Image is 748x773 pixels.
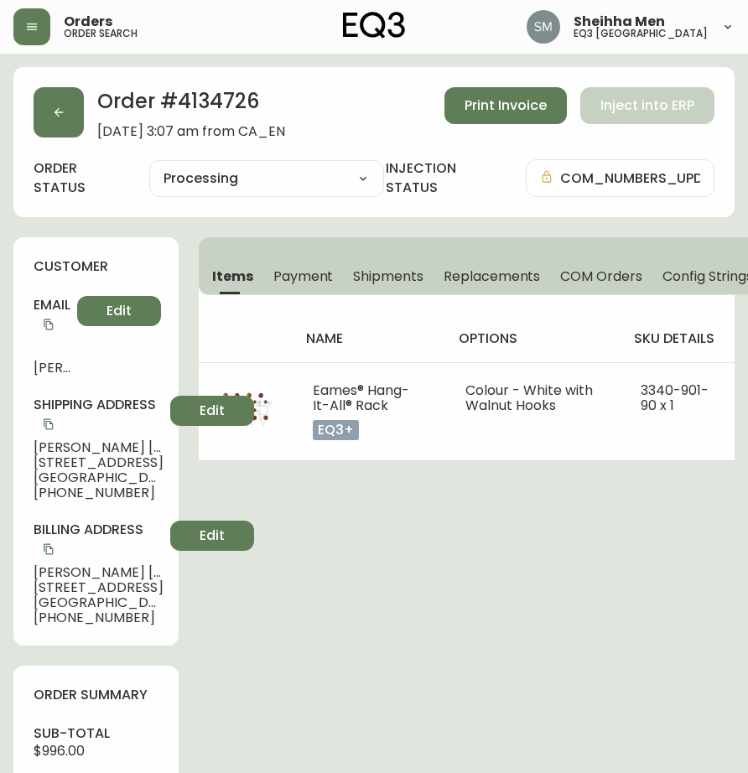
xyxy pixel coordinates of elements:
[34,396,164,433] h4: Shipping Address
[200,527,225,545] span: Edit
[34,741,85,760] span: $996.00
[64,29,138,39] h5: order search
[574,15,665,29] span: Sheihha Men
[313,420,359,440] p: eq3+
[465,96,547,115] span: Print Invoice
[34,159,122,197] label: order status
[34,470,164,485] span: [GEOGRAPHIC_DATA] , ON , K1Y 1P8 , CA
[170,521,254,551] button: Edit
[34,580,164,595] span: [STREET_ADDRESS]
[40,316,57,333] button: copy
[353,267,423,285] span: Shipments
[34,296,70,334] h4: Email
[306,329,432,348] h4: name
[560,267,642,285] span: COM Orders
[34,686,158,704] h4: order summary
[219,383,273,437] img: 10ea9c78-5f1d-499c-aa11-54636d2cc03d.jpg
[459,329,607,348] h4: options
[34,724,158,743] h4: sub-total
[465,383,600,413] li: Colour - White with Walnut Hooks
[273,267,334,285] span: Payment
[444,87,567,124] button: Print Invoice
[634,329,719,348] h4: sku details
[40,416,57,433] button: copy
[212,267,253,285] span: Items
[170,396,254,426] button: Edit
[200,402,225,420] span: Edit
[386,159,499,197] h4: injection status
[343,12,405,39] img: logo
[34,257,158,276] h4: customer
[527,10,560,44] img: cfa6f7b0e1fd34ea0d7b164297c1067f
[444,267,540,285] span: Replacements
[77,296,161,326] button: Edit
[34,565,164,580] span: [PERSON_NAME] [PERSON_NAME]
[106,302,132,320] span: Edit
[34,440,164,455] span: [PERSON_NAME] [PERSON_NAME]
[641,381,709,415] span: 3340-901-90 x 1
[34,595,164,610] span: [GEOGRAPHIC_DATA] , ON , K1Y 1P8 , CA
[313,381,409,415] span: Eames® Hang-It-All® Rack
[34,361,70,376] span: [PERSON_NAME][EMAIL_ADDRESS][PERSON_NAME][DOMAIN_NAME]
[97,87,285,124] h2: Order # 4134726
[574,29,708,39] h5: eq3 [GEOGRAPHIC_DATA]
[34,521,164,558] h4: Billing Address
[34,455,164,470] span: [STREET_ADDRESS]
[40,541,57,558] button: copy
[34,610,164,625] span: [PHONE_NUMBER]
[34,485,164,501] span: [PHONE_NUMBER]
[64,15,112,29] span: Orders
[97,124,285,139] span: [DATE] 3:07 am from CA_EN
